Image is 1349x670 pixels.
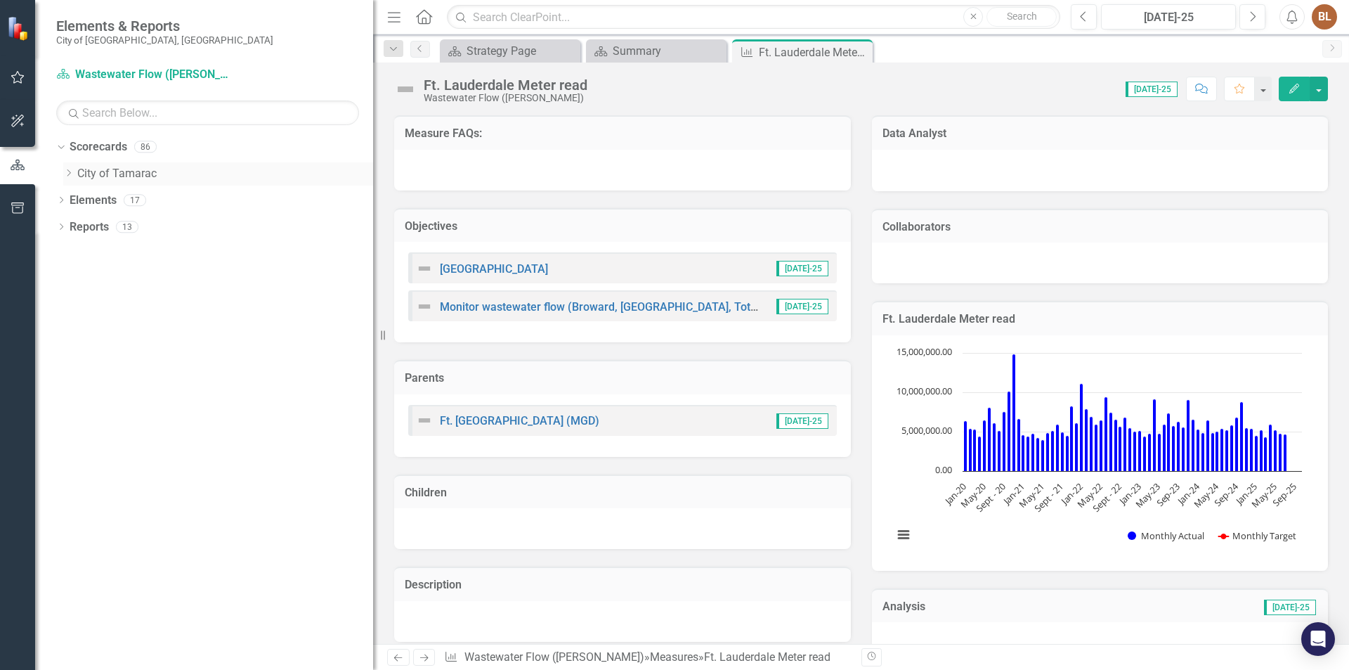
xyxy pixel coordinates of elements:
[1191,419,1194,471] path: Dec-23, 6,542,300. Monthly Actual.
[1118,426,1121,471] path: Sept - 22, 5,628,200. Monthly Actual.
[56,101,359,125] input: Search Below...
[1057,480,1086,508] text: Jan-22
[1065,435,1069,471] path: Oct-21, 4,501,970. Monthly Actual.
[1270,480,1298,509] text: Sep-25
[882,127,1318,140] h3: Data Analyst
[704,650,830,664] div: Ft. Lauderdale Meter read
[894,525,913,545] button: View chart menu, Chart
[973,480,1008,515] text: Sept - 20
[1060,432,1064,471] path: Sept - 21, 4,921,290. Monthly Actual.
[1181,427,1185,471] path: Oct-23, 5,563,100. Monthly Actual.
[56,67,232,83] a: Wastewater Flow ([PERSON_NAME])
[405,372,840,385] h3: Parents
[1012,354,1015,471] path: Nov-20, 14,852,600. Monthly Actual.
[1153,480,1182,509] text: Sep-23
[1283,434,1286,471] path: Jul-25, 4,705,000. Monthly Actual.
[1123,417,1126,471] path: Oct-22, 6,799,200. Monthly Actual.
[1218,529,1296,542] button: Show Monthly Target
[405,487,840,499] h3: Children
[124,194,146,206] div: 17
[56,34,273,46] small: City of [GEOGRAPHIC_DATA], [GEOGRAPHIC_DATA]
[416,298,433,315] img: Not Defined
[1211,479,1241,509] text: Sep-24
[1106,9,1231,26] div: [DATE]-25
[897,345,952,358] text: 15,000,000.00
[992,423,996,471] path: Jul-20, 6,102,620. Monthly Actual.
[443,42,577,60] a: Strategy Page
[1147,433,1151,471] path: Mar-23, 4,792,400. Monthly Actual.
[1312,4,1337,30] button: BL
[977,436,981,471] path: Apr-20, 4,404,690. Monthly Actual.
[776,261,828,276] span: [DATE]-25
[134,141,157,153] div: 86
[1211,432,1214,471] path: Apr-24, 4,906,000. Monthly Actual.
[1079,383,1083,471] path: Jan-22, 11,138,010. Monthly Actual.
[1254,435,1258,471] path: Jan-25, 4,521,600. Monthly Actual.
[1090,480,1124,515] text: Sept - 22
[1007,391,1010,471] path: Oct-20, 10,115,500. Monthly Actual.
[1002,411,1005,471] path: Sept - 20, 7,578,190. Monthly Actual.
[987,407,991,471] path: Jun-20, 8,039,810. Monthly Actual.
[982,420,986,471] path: May-20, 6,509,290. Monthly Actual.
[1268,424,1272,471] path: Apr-25, 5,941,100. Monthly Actual.
[1259,430,1263,471] path: Feb-25, 5,200,700. Monthly Actual.
[1045,432,1049,471] path: Jun-21, 4,866,180. Monthly Actual.
[1157,433,1161,471] path: May-23, 4,765,800. Monthly Actual.
[1017,418,1020,471] path: Dec-20, 6,607,980. Monthly Actual.
[1021,434,1024,471] path: Jan-21, 4,581,750. Monthly Actual.
[963,420,967,471] path: Jan-20, 6,346,640. Monthly Actual.
[650,650,698,664] a: Measures
[1132,480,1162,510] text: May-23
[968,428,972,471] path: Feb-20, 5,383,560. Monthly Actual.
[972,429,976,471] path: Mar-20, 5,350,330. Monthly Actual.
[1162,424,1166,471] path: Jun-23, 5,950,100. Monthly Actual.
[1278,433,1282,471] path: Jun-25, 4,742,500. Monthly Actual.
[882,313,1318,326] h3: Ft. Lauderdale Meter read
[941,480,969,508] text: Jan-20
[447,5,1060,30] input: Search ClearPoint...
[776,299,828,314] span: [DATE]-25
[1206,420,1209,471] path: Mar-24, 6,468,800. Monthly Actual.
[1055,424,1059,471] path: Aug-21, 5,916,150. Monthly Actual.
[405,127,840,140] h3: Measure FAQs:
[1031,480,1066,515] text: Sept - 21
[1263,437,1267,471] path: Mar-25, 4,352,300. Monthly Actual.
[958,480,988,510] text: May-20
[886,346,1315,557] div: Chart. Highcharts interactive chart.
[613,42,723,60] div: Summary
[1244,427,1248,471] path: Nov-24, 5,484,000. Monthly Actual.
[1201,432,1204,471] path: Feb-24, 4,866,300. Monthly Actual.
[1016,480,1046,510] text: May-21
[416,412,433,429] img: Not Defined
[1089,416,1093,471] path: Mar-22, 6,879,010. Monthly Actual.
[1301,622,1335,656] div: Open Intercom Messenger
[1031,433,1034,471] path: Mar-21, 4,762,610. Monthly Actual.
[1126,82,1178,97] span: [DATE]-25
[440,414,599,427] a: Ft. [GEOGRAPHIC_DATA] (MGD)
[70,139,127,155] a: Scorecards
[1128,427,1131,471] path: Nov-22, 5,458,500. Monthly Actual.
[1166,413,1170,471] path: Jul-23, 7,373,200. Monthly Actual.
[935,463,952,476] text: 0.00
[1232,480,1260,508] text: Jan-25
[394,78,417,101] img: Not Defined
[882,221,1318,233] h3: Collaborators
[1264,600,1316,615] span: [DATE]-25
[1026,436,1029,471] path: Feb-21, 4,396,430. Monthly Actual.
[1114,419,1117,471] path: Aug-22, 6,522,930. Monthly Actual.
[1215,431,1218,471] path: May-24, 5,050,700. Monthly Actual.
[759,44,869,61] div: Ft. Lauderdale Meter read
[7,15,32,40] img: ClearPoint Strategy
[776,413,828,429] span: [DATE]-25
[1133,431,1136,471] path: Dec-22, 5,012,900. Monthly Actual.
[1074,480,1104,510] text: May-22
[1230,425,1233,471] path: Aug-24, 5,815,700. Monthly Actual.
[882,600,1076,613] h3: Analysis
[440,262,548,276] a: [GEOGRAPHIC_DATA]
[589,42,723,60] a: Summary
[1094,424,1097,471] path: Apr-22, 5,930,590. Monthly Actual.
[464,650,644,664] a: Wastewater Flow ([PERSON_NAME])
[1109,412,1112,471] path: Jul-22, 7,484,600. Monthly Actual.
[467,42,577,60] div: Strategy Page
[1273,430,1277,471] path: May-25, 5,253,900. Monthly Actual.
